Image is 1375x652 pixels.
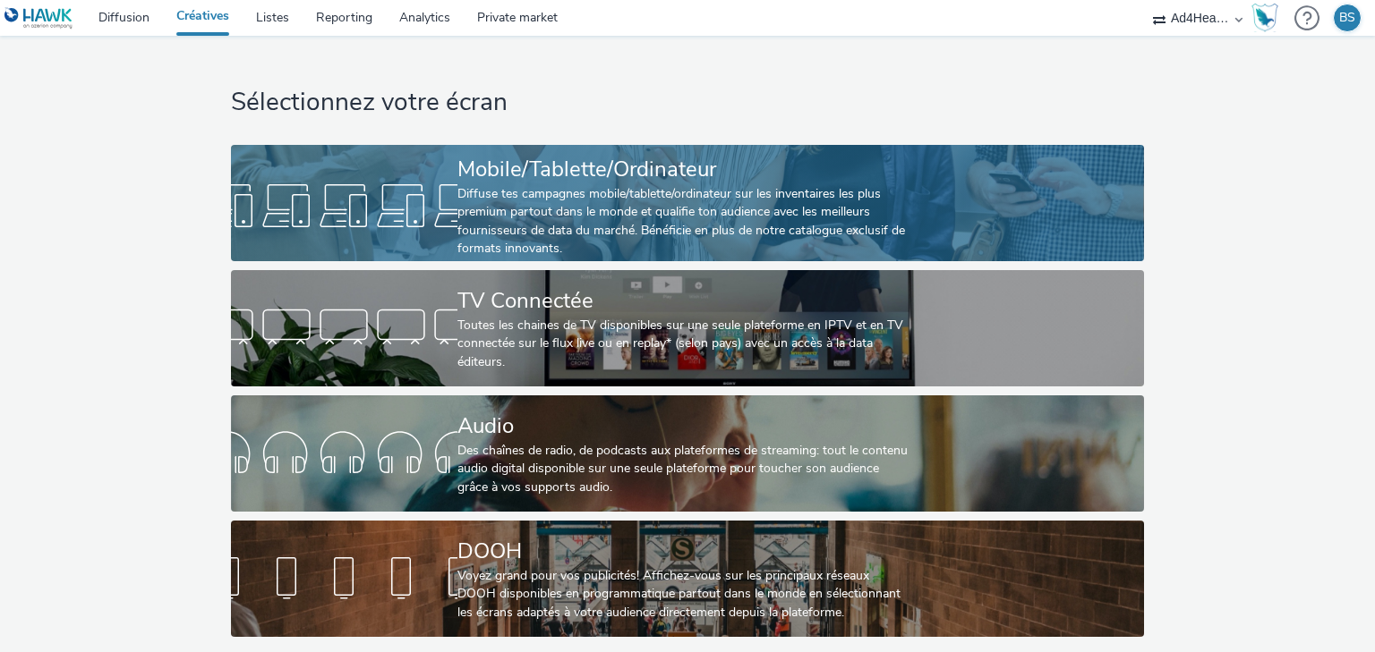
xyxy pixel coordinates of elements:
a: DOOHVoyez grand pour vos publicités! Affichez-vous sur les principaux réseaux DOOH disponibles en... [231,521,1143,637]
div: Diffuse tes campagnes mobile/tablette/ordinateur sur les inventaires les plus premium partout dan... [457,185,910,258]
h1: Sélectionnez votre écran [231,86,1143,120]
a: AudioDes chaînes de radio, de podcasts aux plateformes de streaming: tout le contenu audio digita... [231,395,1143,512]
div: Des chaînes de radio, de podcasts aux plateformes de streaming: tout le contenu audio digital dis... [457,442,910,496]
div: Mobile/Tablette/Ordinateur [457,154,910,185]
div: Voyez grand pour vos publicités! Affichez-vous sur les principaux réseaux DOOH disponibles en pro... [457,567,910,622]
img: Hawk Academy [1251,4,1278,32]
a: TV ConnectéeToutes les chaines de TV disponibles sur une seule plateforme en IPTV et en TV connec... [231,270,1143,386]
img: undefined Logo [4,7,73,30]
a: Mobile/Tablette/OrdinateurDiffuse tes campagnes mobile/tablette/ordinateur sur les inventaires le... [231,145,1143,261]
div: BS [1339,4,1355,31]
div: Toutes les chaines de TV disponibles sur une seule plateforme en IPTV et en TV connectée sur le f... [457,317,910,371]
div: DOOH [457,536,910,567]
div: Audio [457,411,910,442]
a: Hawk Academy [1251,4,1285,32]
div: TV Connectée [457,285,910,317]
